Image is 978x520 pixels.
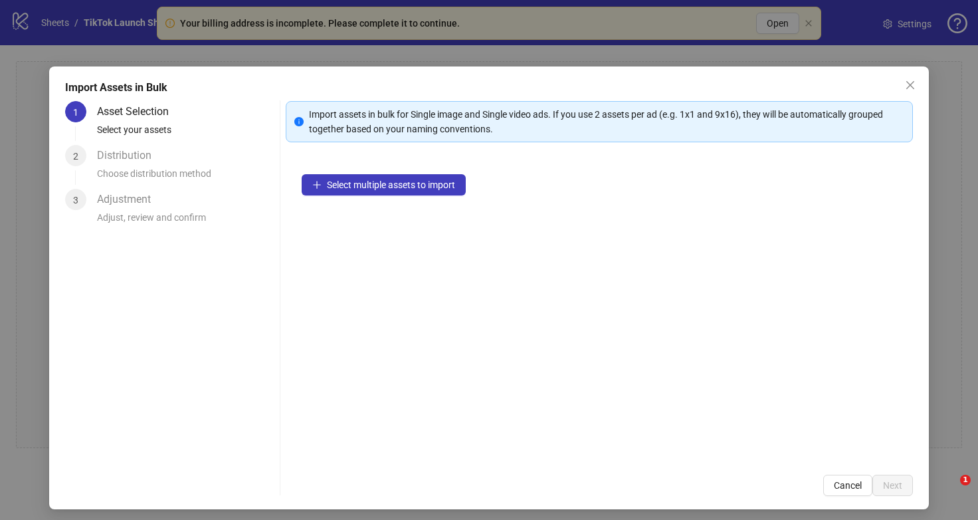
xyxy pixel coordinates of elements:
[97,101,179,122] div: Asset Selection
[302,174,466,195] button: Select multiple assets to import
[65,80,914,96] div: Import Assets in Bulk
[73,195,78,205] span: 3
[73,151,78,162] span: 2
[312,180,322,190] span: plus
[905,80,916,90] span: close
[309,107,905,136] div: Import assets in bulk for Single image and Single video ads. If you use 2 assets per ad (e.g. 1x1...
[960,475,971,485] span: 1
[294,117,304,126] span: info-circle
[97,145,162,166] div: Distribution
[73,107,78,118] span: 1
[327,180,455,190] span: Select multiple assets to import
[823,475,872,496] button: Cancel
[97,210,274,233] div: Adjust, review and confirm
[834,480,862,491] span: Cancel
[900,74,921,96] button: Close
[872,475,913,496] button: Next
[97,166,274,189] div: Choose distribution method
[933,475,965,507] iframe: Intercom live chat
[97,122,274,145] div: Select your assets
[97,189,161,210] div: Adjustment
